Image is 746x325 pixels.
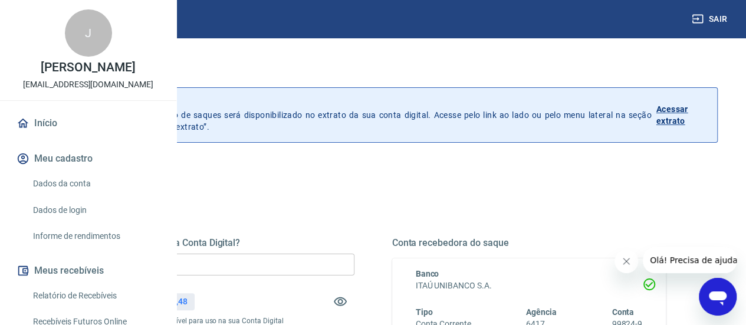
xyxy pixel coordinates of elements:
a: Dados da conta [28,172,162,196]
p: A partir de agora, o histórico de saques será disponibilizado no extrato da sua conta digital. Ac... [64,97,652,133]
a: Início [14,110,162,136]
span: Olá! Precisa de ajuda? [7,8,99,18]
a: Acessar extrato [656,97,708,133]
a: Dados de login [28,198,162,222]
h5: Conta recebedora do saque [392,237,666,249]
span: Tipo [416,307,433,317]
p: Histórico de saques [64,97,652,109]
span: Agência [526,307,557,317]
button: Meus recebíveis [14,258,162,284]
p: [PERSON_NAME] [41,61,135,74]
h5: Quanto deseja sacar da Conta Digital? [80,237,354,249]
div: J [65,9,112,57]
iframe: Botão para abrir a janela de mensagens [699,278,737,316]
iframe: Mensagem da empresa [643,247,737,273]
h3: Saque [28,61,718,78]
h6: ITAÚ UNIBANCO S.A. [416,280,643,292]
button: Sair [689,8,732,30]
p: [EMAIL_ADDRESS][DOMAIN_NAME] [23,78,153,91]
span: Banco [416,269,439,278]
span: Conta [612,307,634,317]
button: Meu cadastro [14,146,162,172]
p: Acessar extrato [656,103,708,127]
a: Informe de rendimentos [28,224,162,248]
iframe: Fechar mensagem [614,250,638,273]
p: R$ 7.783,48 [143,296,187,308]
a: Relatório de Recebíveis [28,284,162,308]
